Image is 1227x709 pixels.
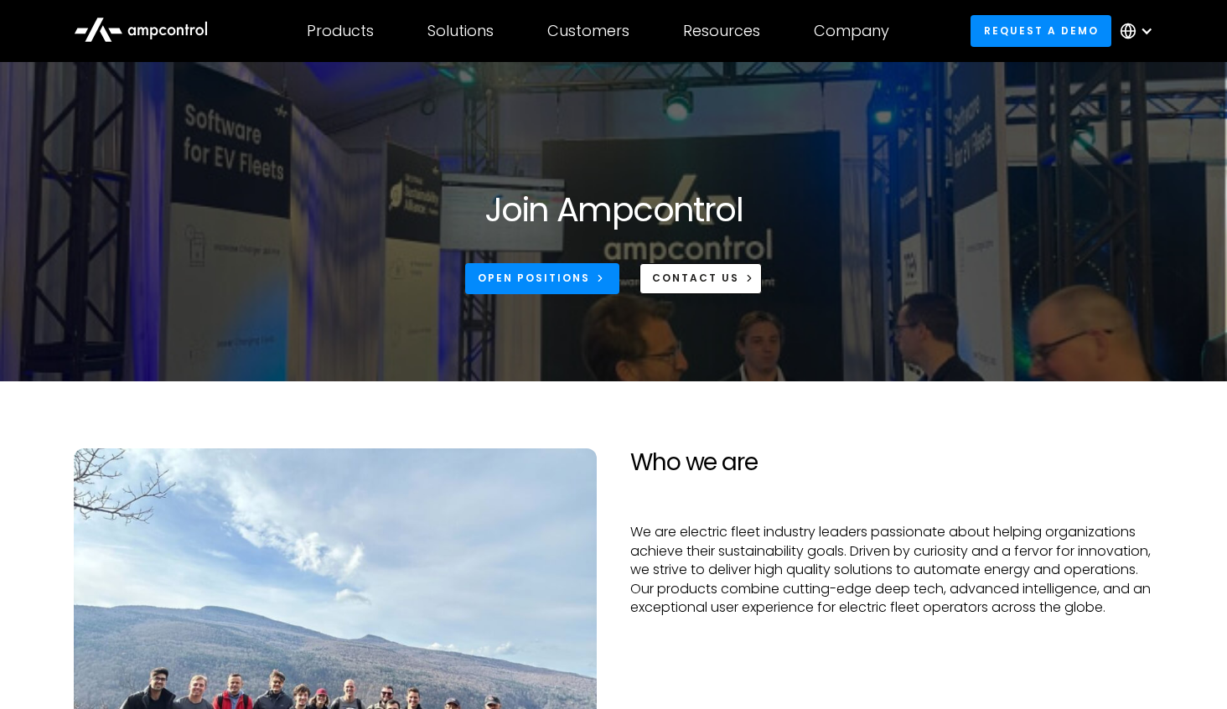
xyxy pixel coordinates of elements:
p: We are electric fleet industry leaders passionate about helping organizations achieve their susta... [630,523,1153,617]
div: CONTACT US [652,271,739,286]
div: Resources [683,22,760,40]
div: Solutions [427,22,494,40]
a: Request a demo [971,15,1111,46]
div: Customers [547,22,629,40]
a: CONTACT US [639,263,763,294]
div: Products [307,22,374,40]
h1: Join Ampcontrol [484,189,743,230]
a: Open Positions [465,263,619,294]
div: Company [814,22,889,40]
h2: Who we are [630,448,1153,477]
div: Open Positions [478,271,590,286]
